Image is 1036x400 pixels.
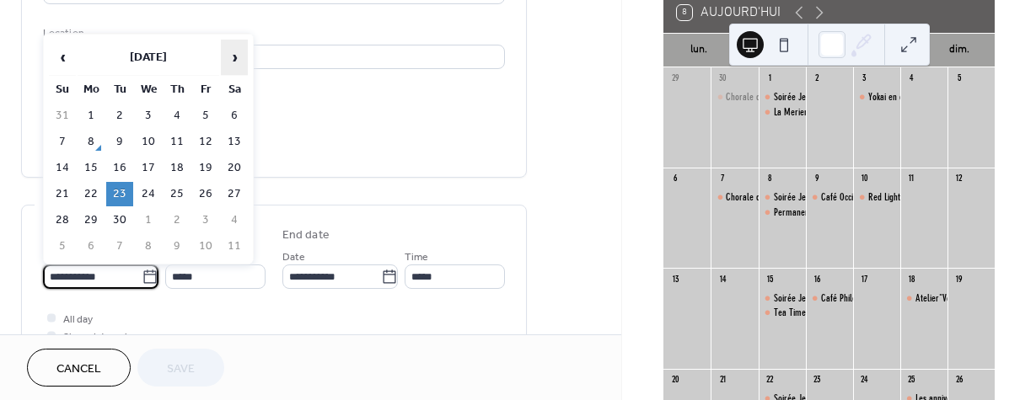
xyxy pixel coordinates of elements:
td: 10 [192,234,219,259]
th: Mo [78,77,105,102]
div: 8 [764,173,776,185]
div: Red Light en Concert [853,190,900,205]
th: Sa [221,77,248,102]
div: 13 [668,273,681,285]
td: 29 [78,208,105,232]
button: 8Aujourd'hui [671,1,786,24]
div: 20 [668,374,681,387]
div: Soirée Jeux du Rallu [774,90,845,104]
div: 5 [953,72,965,85]
div: Soirée Jeux du Rallu [759,190,806,205]
td: 11 [221,234,248,259]
div: 25 [905,374,918,387]
div: Chorale des Meutes Rieuses [711,90,758,104]
td: 6 [78,234,105,259]
div: Location [43,24,502,42]
td: 9 [164,234,191,259]
div: 16 [811,273,824,285]
td: 8 [78,130,105,154]
td: 6 [221,104,248,128]
td: 4 [164,104,191,128]
span: Cancel [56,360,101,378]
th: Su [49,77,76,102]
td: 7 [49,130,76,154]
span: Show date only [63,328,132,346]
div: La Merienda, atelier de discussion en Espagnol [759,105,806,120]
div: Chorale des Meutes Rieuses [726,190,824,205]
td: 14 [49,156,76,180]
td: 1 [135,208,162,232]
div: 6 [668,173,681,185]
td: 18 [164,156,191,180]
td: 26 [192,182,219,206]
div: Yokai en concert [868,90,925,104]
div: Yokai en concert [853,90,900,104]
div: La Merienda, atelier de discussion en Espagnol [774,105,936,120]
td: 20 [221,156,248,180]
td: 19 [192,156,219,180]
div: 14 [716,273,728,285]
td: 9 [106,130,133,154]
td: 28 [49,208,76,232]
div: mar. [721,34,765,67]
div: 2 [811,72,824,85]
td: 10 [135,130,162,154]
div: Chorale des Meutes Rieuses [726,90,824,104]
th: Tu [106,77,133,102]
td: 23 [106,182,133,206]
th: Fr [192,77,219,102]
div: 9 [811,173,824,185]
div: Soirée Jeux du Rallu [774,190,845,205]
td: 2 [106,104,133,128]
div: 18 [905,273,918,285]
span: Date [282,248,305,266]
div: 19 [953,273,965,285]
th: [DATE] [78,40,219,76]
div: 7 [716,173,728,185]
div: 3 [858,72,871,85]
div: Café Occitan, discussion en langue en occitane [821,190,981,205]
td: 3 [135,104,162,128]
div: lun. [677,34,721,67]
div: Café Philo avec les philosophes publiques​ [821,291,965,306]
div: 21 [716,374,728,387]
span: ‹ [50,40,75,74]
div: 23 [811,374,824,387]
div: Tea Time - Atelier de discussion en Anglais [774,306,924,320]
th: We [135,77,162,102]
div: Café Philo avec les philosophes publiques​ [806,291,853,306]
div: 10 [858,173,871,185]
td: 27 [221,182,248,206]
td: 5 [192,104,219,128]
button: Cancel [27,349,131,387]
td: 8 [135,234,162,259]
td: 12 [192,130,219,154]
div: Atelier"Voyage Hypnotique" [915,291,1011,306]
div: dim. [937,34,981,67]
td: 31 [49,104,76,128]
div: Soirée Jeux du Rallu [759,291,806,306]
td: 21 [49,182,76,206]
td: 30 [106,208,133,232]
div: Tea Time - Atelier de discussion en Anglais [759,306,806,320]
td: 1 [78,104,105,128]
td: 24 [135,182,162,206]
td: 4 [221,208,248,232]
td: 2 [164,208,191,232]
div: Atelier"Voyage Hypnotique" [900,291,947,306]
div: Soirée Jeux du Rallu [759,90,806,104]
td: 22 [78,182,105,206]
div: 24 [858,374,871,387]
div: End date [282,227,330,244]
span: › [222,40,247,74]
td: 16 [106,156,133,180]
div: Soirée Jeux du Rallu [774,291,845,306]
td: 25 [164,182,191,206]
div: Café Occitan, discussion en langue en occitane [806,190,853,205]
div: 1 [764,72,776,85]
span: All day [63,311,93,328]
div: 29 [668,72,681,85]
div: 30 [716,72,728,85]
div: 11 [905,173,918,185]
